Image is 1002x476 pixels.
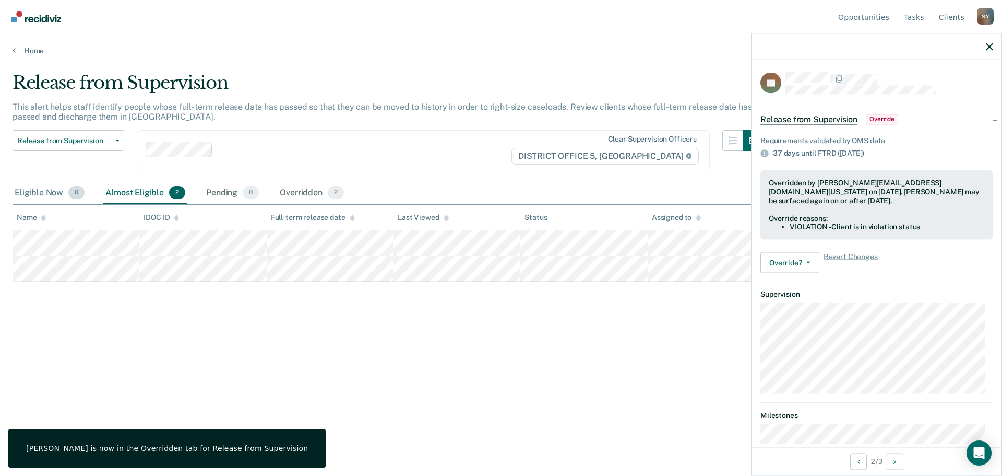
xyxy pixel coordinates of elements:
[769,214,985,223] div: Override reasons:
[773,149,993,158] div: 37 days until FTRD ([DATE])
[760,114,857,124] span: Release from Supervision
[243,186,259,200] span: 0
[26,444,308,453] div: [PERSON_NAME] is now in the Overridden tab for Release from Supervision
[652,213,701,222] div: Assigned to
[13,102,751,122] p: This alert helps staff identify people whose full-term release date has passed so that they can b...
[752,447,1001,475] div: 2 / 3
[760,136,993,145] div: Requirements validated by OMS data
[103,182,187,205] div: Almost Eligible
[760,290,993,299] dt: Supervision
[967,440,992,466] div: Open Intercom Messenger
[887,453,903,470] button: Next Opportunity
[13,182,87,205] div: Eligible Now
[204,182,261,205] div: Pending
[144,213,179,222] div: IDOC ID
[752,102,1001,136] div: Release from SupervisionOverride
[524,213,547,222] div: Status
[760,411,993,420] dt: Milestones
[11,11,61,22] img: Recidiviz
[760,252,819,273] button: Override?
[769,179,985,205] div: Overridden by [PERSON_NAME][EMAIL_ADDRESS][DOMAIN_NAME][US_STATE] on [DATE]. [PERSON_NAME] may be...
[328,186,344,200] span: 2
[169,186,185,200] span: 2
[977,8,994,25] button: Profile dropdown button
[824,252,878,273] span: Revert Changes
[13,72,764,102] div: Release from Supervision
[790,223,985,231] li: VIOLATION - Client is in violation status
[866,114,898,124] span: Override
[17,213,46,222] div: Name
[511,148,699,165] span: DISTRICT OFFICE 5, [GEOGRAPHIC_DATA]
[13,46,989,55] a: Home
[977,8,994,25] div: S Y
[271,213,355,222] div: Full-term release date
[608,135,697,144] div: Clear supervision officers
[278,182,346,205] div: Overridden
[398,213,448,222] div: Last Viewed
[850,453,867,470] button: Previous Opportunity
[68,186,85,200] span: 0
[17,136,111,145] span: Release from Supervision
